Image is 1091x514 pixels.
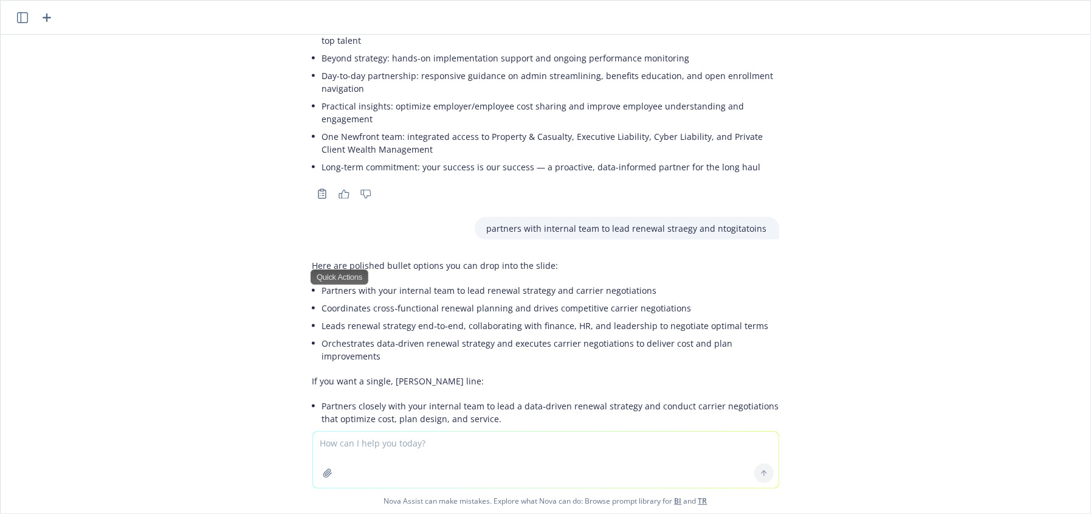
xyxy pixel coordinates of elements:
a: BI [675,496,682,506]
li: Orchestrates data‑driven renewal strategy and executes carrier negotiations to deliver cost and p... [322,335,779,365]
li: Leads renewal strategy end‑to‑end, collaborating with finance, HR, and leadership to negotiate op... [322,317,779,335]
span: Nova Assist can make mistakes. Explore what Nova can do: Browse prompt library for and [5,488,1086,513]
li: Practical insights: optimize employer/employee cost sharing and improve employee understanding an... [322,97,779,128]
li: Partners with your internal team to lead renewal strategy and carrier negotiations [322,282,779,299]
li: Partners closely with your internal team to lead a data‑driven renewal strategy and conduct carri... [322,397,779,428]
li: Beyond strategy: hands-on implementation support and ongoing performance monitoring [322,49,779,67]
p: partners with internal team to lead renewal straegy and ntogitatoins [487,222,767,235]
li: Coordinates cross‑functional renewal planning and drives competitive carrier negotiations [322,299,779,317]
svg: Copy to clipboard [317,189,328,200]
p: If you want a single, [PERSON_NAME] line: [312,375,779,387]
p: Here are polished bullet options you can drop into the slide: [312,259,779,272]
li: One Newfront team: integrated access to Property & Casualty, Executive Liability, Cyber Liability... [322,128,779,158]
li: Long-term commitment: your success is our success — a proactive, data-informed partner for the lo... [322,158,779,176]
li: Day-to-day partnership: responsive guidance on admin streamlining, benefits education, and open e... [322,67,779,97]
button: Thumbs down [356,186,376,203]
a: TR [698,496,707,506]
